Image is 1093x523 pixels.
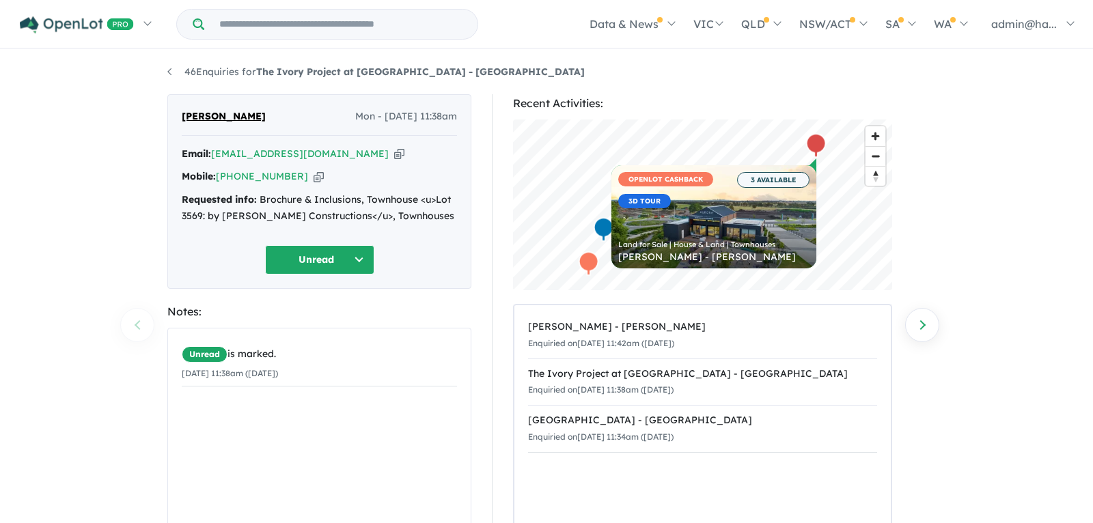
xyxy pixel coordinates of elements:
[182,192,457,225] div: Brochure & Inclusions, Townhouse <u>Lot 3569: by [PERSON_NAME] Constructions</u>, Townhouses
[513,119,892,290] canvas: Map
[167,64,926,81] nav: breadcrumb
[528,358,877,406] a: The Ivory Project at [GEOGRAPHIC_DATA] - [GEOGRAPHIC_DATA]Enquiried on[DATE] 11:38am ([DATE])
[866,146,885,166] button: Zoom out
[265,245,374,274] button: Unread
[991,17,1057,31] span: admin@ha...
[20,16,134,33] img: Openlot PRO Logo White
[806,133,827,158] div: Map marker
[528,412,877,429] div: [GEOGRAPHIC_DATA] - [GEOGRAPHIC_DATA]
[579,251,599,277] div: Map marker
[528,366,877,382] div: The Ivory Project at [GEOGRAPHIC_DATA] - [GEOGRAPHIC_DATA]
[528,405,877,453] a: [GEOGRAPHIC_DATA] - [GEOGRAPHIC_DATA]Enquiried on[DATE] 11:34am ([DATE])
[618,172,713,186] span: OPENLOT CASHBACK
[207,10,475,39] input: Try estate name, suburb, builder or developer
[182,346,457,363] div: is marked.
[528,338,674,348] small: Enquiried on [DATE] 11:42am ([DATE])
[528,384,674,395] small: Enquiried on [DATE] 11:38am ([DATE])
[182,368,278,378] small: [DATE] 11:38am ([DATE])
[182,109,266,125] span: [PERSON_NAME]
[866,147,885,166] span: Zoom out
[528,312,877,359] a: [PERSON_NAME] - [PERSON_NAME]Enquiried on[DATE] 11:42am ([DATE])
[314,169,324,184] button: Copy
[182,170,216,182] strong: Mobile:
[618,241,810,249] div: Land for Sale | House & Land | Townhouses
[167,302,471,321] div: Notes:
[211,147,389,160] a: [EMAIL_ADDRESS][DOMAIN_NAME]
[513,94,892,113] div: Recent Activities:
[355,109,457,125] span: Mon - [DATE] 11:38am
[528,432,674,442] small: Enquiried on [DATE] 11:34am ([DATE])
[618,252,810,261] div: [PERSON_NAME] - [PERSON_NAME]
[866,167,885,186] span: Reset bearing to north
[528,319,877,335] div: [PERSON_NAME] - [PERSON_NAME]
[737,172,810,188] span: 3 AVAILABLE
[167,66,585,78] a: 46Enquiries forThe Ivory Project at [GEOGRAPHIC_DATA] - [GEOGRAPHIC_DATA]
[216,170,308,182] a: [PHONE_NUMBER]
[594,217,614,242] div: Map marker
[866,166,885,186] button: Reset bearing to north
[182,193,257,206] strong: Requested info:
[618,194,671,208] span: 3D TOUR
[256,66,585,78] strong: The Ivory Project at [GEOGRAPHIC_DATA] - [GEOGRAPHIC_DATA]
[182,346,227,363] span: Unread
[611,165,816,268] a: OPENLOT CASHBACK3D TOUR 3 AVAILABLE Land for Sale | House & Land | Townhouses [PERSON_NAME] - [PE...
[182,147,211,160] strong: Email:
[866,126,885,146] button: Zoom in
[394,147,404,161] button: Copy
